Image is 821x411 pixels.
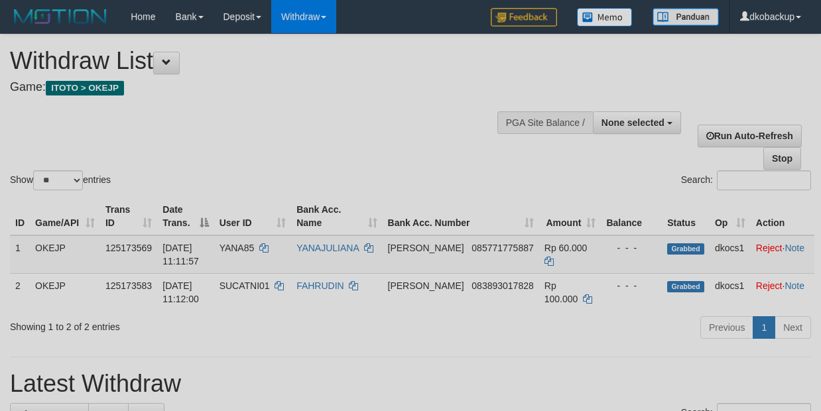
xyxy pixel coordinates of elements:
td: 1 [10,235,30,274]
span: Rp 60.000 [544,243,588,253]
h1: Latest Withdraw [10,371,811,397]
img: Feedback.jpg [491,8,557,27]
a: Run Auto-Refresh [698,125,802,147]
th: Status [662,198,710,235]
a: FAHRUDIN [296,280,344,291]
span: ITOTO > OKEJP [46,81,124,95]
th: User ID: activate to sort column ascending [214,198,292,235]
span: Grabbed [667,281,704,292]
th: Bank Acc. Number: activate to sort column ascending [383,198,539,235]
span: Grabbed [667,243,704,255]
a: Stop [763,147,801,170]
span: [PERSON_NAME] [388,280,464,291]
div: - - - [606,241,657,255]
a: Previous [700,316,753,339]
span: Copy 085771775887 to clipboard [472,243,533,253]
th: Action [751,198,814,235]
td: · [751,235,814,274]
span: 125173583 [105,280,152,291]
th: Amount: activate to sort column ascending [539,198,601,235]
span: None selected [601,117,664,128]
th: Date Trans.: activate to sort column descending [157,198,214,235]
span: YANA85 [220,243,255,253]
button: None selected [593,111,681,134]
div: Showing 1 to 2 of 2 entries [10,315,332,333]
td: 2 [10,273,30,311]
div: PGA Site Balance / [497,111,593,134]
select: Showentries [33,170,83,190]
span: Rp 100.000 [544,280,578,304]
img: panduan.png [653,8,719,26]
a: Reject [756,243,783,253]
th: Game/API: activate to sort column ascending [30,198,100,235]
img: MOTION_logo.png [10,7,111,27]
span: Copy 083893017828 to clipboard [472,280,533,291]
th: Balance [601,198,662,235]
a: YANAJULIANA [296,243,359,253]
th: ID [10,198,30,235]
th: Trans ID: activate to sort column ascending [100,198,157,235]
span: SUCATNI01 [220,280,270,291]
div: - - - [606,279,657,292]
a: Reject [756,280,783,291]
td: dkocs1 [710,235,751,274]
input: Search: [717,170,811,190]
span: [DATE] 11:11:57 [162,243,199,266]
td: dkocs1 [710,273,751,311]
span: 125173569 [105,243,152,253]
td: OKEJP [30,273,100,311]
th: Op: activate to sort column ascending [710,198,751,235]
a: Next [775,316,811,339]
a: Note [785,280,804,291]
th: Bank Acc. Name: activate to sort column ascending [291,198,382,235]
label: Show entries [10,170,111,190]
a: Note [785,243,804,253]
a: 1 [753,316,775,339]
h1: Withdraw List [10,48,534,74]
img: Button%20Memo.svg [577,8,633,27]
label: Search: [681,170,811,190]
span: [PERSON_NAME] [388,243,464,253]
td: OKEJP [30,235,100,274]
h4: Game: [10,81,534,94]
td: · [751,273,814,311]
span: [DATE] 11:12:00 [162,280,199,304]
